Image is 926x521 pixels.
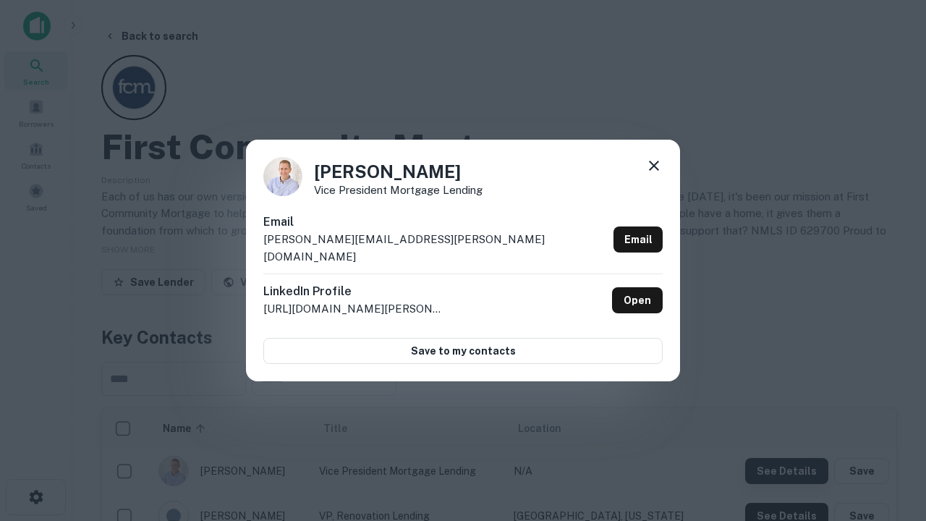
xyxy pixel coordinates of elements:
a: Open [612,287,663,313]
button: Save to my contacts [263,338,663,364]
p: Vice President Mortgage Lending [314,185,483,195]
h6: LinkedIn Profile [263,283,444,300]
p: [PERSON_NAME][EMAIL_ADDRESS][PERSON_NAME][DOMAIN_NAME] [263,231,608,265]
img: 1520878720083 [263,157,302,196]
h4: [PERSON_NAME] [314,158,483,185]
h6: Email [263,213,608,231]
p: [URL][DOMAIN_NAME][PERSON_NAME] [263,300,444,318]
iframe: Chat Widget [854,359,926,428]
a: Email [613,226,663,253]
